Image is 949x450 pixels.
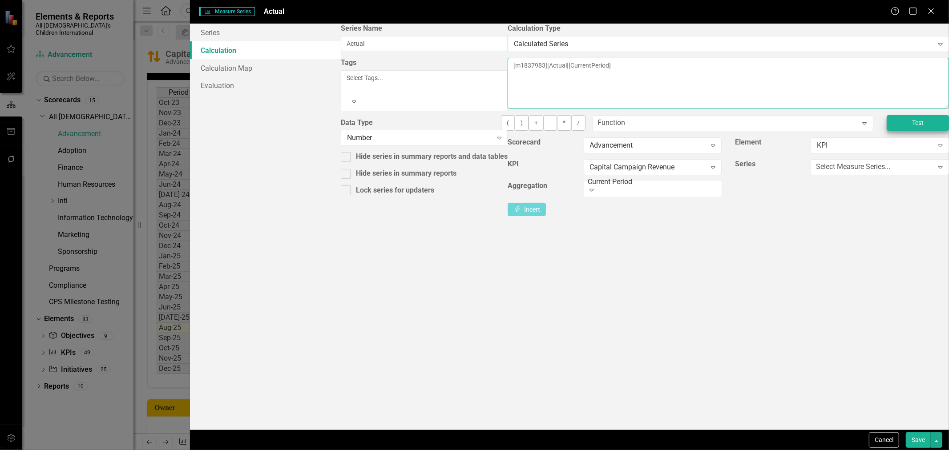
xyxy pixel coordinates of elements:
[199,7,255,16] span: Measure Series
[508,181,547,191] label: Aggregation
[190,76,341,94] a: Evaluation
[341,36,508,51] input: Series Name
[817,140,933,150] div: KPI
[735,137,761,148] label: Element
[515,115,529,131] button: )
[544,115,557,131] button: -
[906,432,931,448] button: Save
[508,159,519,169] label: KPI
[816,162,890,172] div: Select Measure Series...
[887,115,949,131] button: Test
[341,118,508,128] label: Data Type
[590,140,706,150] div: Advancement
[264,7,284,16] span: Actual
[356,169,456,179] div: Hide series in summary reports
[508,203,546,217] button: Insert
[356,152,508,162] div: Hide series in summary reports and data tables
[529,115,544,131] button: +
[508,137,541,148] label: Scorecard
[341,24,508,34] label: Series Name
[347,73,502,82] div: Select Tags...
[514,39,933,49] div: Calculated Series
[588,177,723,187] div: Current Period
[590,162,706,172] div: Capital Campaign Revenue
[190,41,341,59] a: Calculation
[598,118,625,128] div: Function
[501,115,515,131] button: (
[508,58,949,108] textarea: [m1837983][Actual][CurrentPeriod]
[190,24,341,41] a: Series
[347,133,492,143] div: Number
[356,185,434,196] div: Lock series for updaters
[508,24,949,34] label: Calculation Type
[190,59,341,77] a: Calculation Map
[869,432,899,448] button: Cancel
[735,159,755,169] label: Series
[341,58,508,68] label: Tags
[571,115,586,131] button: /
